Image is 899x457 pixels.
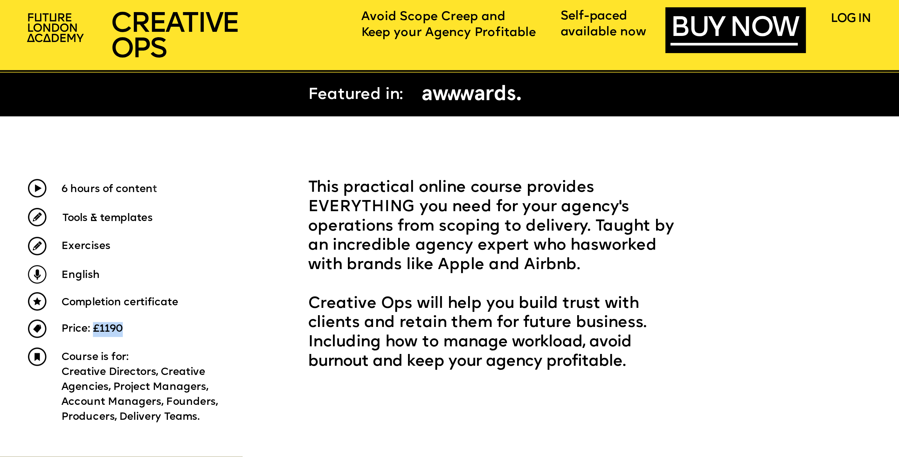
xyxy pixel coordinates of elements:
[671,15,798,46] a: BUY NOW
[28,208,46,226] img: upload-46f30c54-4dc4-4b6f-83d2-a1dbf5baa745.png
[61,241,111,252] span: Exercises
[28,292,46,311] img: upload-d48f716b-e876-41cd-bec0-479d4f1408e9.png
[308,296,652,370] span: Creative Ops will help you build trust with clients and retain them for future business. Includin...
[61,298,178,308] span: Completion certificate
[61,367,220,422] span: Creative Directors, Creative Agencies, Project Managers, Account Managers, Founders, Producers, D...
[28,265,46,284] img: upload-9eb2eadd-7bf9-4b2b-b585-6dd8b9275b41.png
[831,13,870,24] a: LOG IN
[308,87,403,103] span: Featured in:
[61,184,153,195] span: 6 hours of conten
[22,8,91,49] img: upload-2f72e7a8-3806-41e8-b55b-d754ac055a4a.png
[415,81,528,108] img: upload-16781daa-99cf-42ee-8b22-8158883f2139.png
[61,180,262,199] p: t
[28,320,46,338] img: upload-23374000-b70b-46d9-a071-d267d891162d.png
[308,181,679,274] span: This practical online course provides EVERYTHING you need for your agency's operations from scopi...
[61,324,123,335] span: Price: £1190
[28,237,46,255] img: upload-46f30c54-4dc4-4b6f-83d2-a1dbf5baa745.png
[561,10,627,22] span: Self-paced
[28,179,46,197] img: upload-60f0cde6-1fc7-443c-af28-15e41498aeec.png
[361,11,505,23] span: Avoid Scope Creep and
[308,335,636,370] span: anage workload, avoid burnout and keep your agency profitable.
[561,26,647,38] span: available now
[111,10,239,64] span: CREATIVE OPS
[61,352,129,363] span: Course is for:
[361,27,536,39] span: Keep your Agency Profitable
[28,348,46,366] img: upload-a750bc6f-f52f-43b6-9728-8737ad81f8c1.png
[61,270,100,281] span: English
[62,213,153,224] span: Tools & templates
